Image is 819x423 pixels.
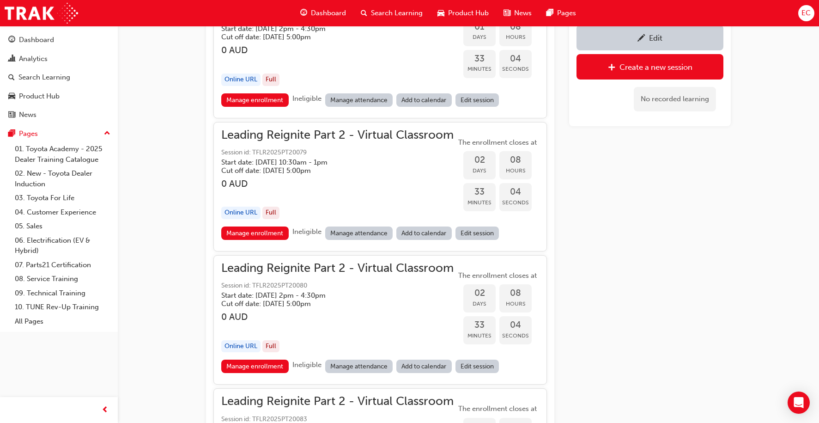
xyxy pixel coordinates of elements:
span: news-icon [504,7,510,19]
span: Hours [499,299,532,309]
div: Product Hub [19,91,60,102]
button: Pages [4,125,114,142]
a: news-iconNews [496,4,539,23]
a: Search Learning [4,69,114,86]
a: Manage enrollment [221,93,289,107]
span: Ineligible [292,361,322,369]
span: Product Hub [448,8,489,18]
a: Manage attendance [325,360,393,373]
div: Online URL [221,340,261,353]
a: Analytics [4,50,114,67]
a: 10. TUNE Rev-Up Training [11,300,114,314]
a: 02. New - Toyota Dealer Induction [11,166,114,191]
span: Seconds [499,64,532,74]
h3: 0 AUD [221,45,454,55]
h3: 0 AUD [221,312,454,322]
a: guage-iconDashboard [293,4,353,23]
span: guage-icon [300,7,307,19]
span: 33 [463,320,496,331]
a: Add to calendar [396,93,452,107]
a: search-iconSearch Learning [353,4,430,23]
a: car-iconProduct Hub [430,4,496,23]
span: 08 [499,155,532,166]
a: Manage attendance [325,227,393,240]
span: prev-icon [102,405,109,416]
span: News [514,8,532,18]
a: pages-iconPages [539,4,583,23]
button: DashboardAnalyticsSearch LearningProduct HubNews [4,30,114,125]
span: plus-icon [608,63,616,73]
a: Add to calendar [396,360,452,373]
span: 01 [463,22,496,32]
span: Leading Reignite Part 2 - Virtual Classroom [221,396,454,407]
a: All Pages [11,314,114,329]
span: chart-icon [8,55,15,63]
a: 05. Sales [11,219,114,233]
span: guage-icon [8,36,15,44]
button: Leading Reignite Part 2 - Virtual ClassroomSession id: TFLR2025PT20079Start date: [DATE] 10:30am ... [221,130,539,244]
span: 33 [463,54,496,64]
span: Seconds [499,197,532,208]
a: News [4,106,114,123]
a: Edit session [455,360,499,373]
a: 07. Parts21 Certification [11,258,114,272]
span: Days [463,299,496,309]
span: 04 [499,320,532,331]
a: Dashboard [4,31,114,49]
span: Leading Reignite Part 2 - Virtual Classroom [221,263,454,274]
span: car-icon [8,92,15,101]
span: EC [801,8,811,18]
span: Leading Reignite Part 2 - Virtual Classroom [221,130,454,141]
span: Search Learning [371,8,423,18]
div: No recorded learning [634,87,716,111]
span: search-icon [8,74,15,82]
h5: Cut off date: [DATE] 5:00pm [221,300,439,308]
div: Edit [649,33,662,43]
a: Manage enrollment [221,360,289,373]
span: 04 [499,187,532,197]
span: Ineligible [292,94,322,103]
span: The enrollment closes at [456,270,539,281]
a: Edit [576,25,723,50]
span: Days [463,32,496,43]
a: Manage attendance [325,93,393,107]
div: Open Intercom Messenger [788,392,810,414]
span: Hours [499,32,532,43]
div: News [19,110,36,120]
span: news-icon [8,111,15,119]
a: Edit session [455,93,499,107]
a: 09. Technical Training [11,286,114,300]
span: The enrollment closes at [456,137,539,148]
a: 03. Toyota For Life [11,191,114,205]
a: 08. Service Training [11,272,114,286]
span: pencil-icon [637,34,645,43]
span: Hours [499,166,532,176]
span: Seconds [499,331,532,341]
span: 08 [499,288,532,299]
span: Dashboard [311,8,346,18]
span: Minutes [463,331,496,341]
h3: 0 AUD [221,178,454,189]
span: The enrollment closes at [456,404,539,414]
img: Trak [5,3,78,24]
span: 04 [499,54,532,64]
span: pages-icon [546,7,553,19]
a: Add to calendar [396,227,452,240]
a: 06. Electrification (EV & Hybrid) [11,233,114,258]
div: Online URL [221,207,261,219]
span: Ineligible [292,227,322,236]
a: Edit session [455,227,499,240]
h5: Start date: [DATE] 2pm - 4:30pm [221,291,439,300]
button: Leading Reignite Part 2 - Virtual ClassroomSession id: TFLR2025PT20080Start date: [DATE] 2pm - 4:... [221,263,539,377]
span: Minutes [463,64,496,74]
a: Manage enrollment [221,227,289,240]
h5: Cut off date: [DATE] 5:00pm [221,166,439,175]
span: car-icon [437,7,444,19]
div: Create a new session [619,62,692,72]
a: 04. Customer Experience [11,205,114,220]
h5: Start date: [DATE] 10:30am - 1pm [221,158,439,166]
span: up-icon [104,128,110,140]
span: 02 [463,155,496,166]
